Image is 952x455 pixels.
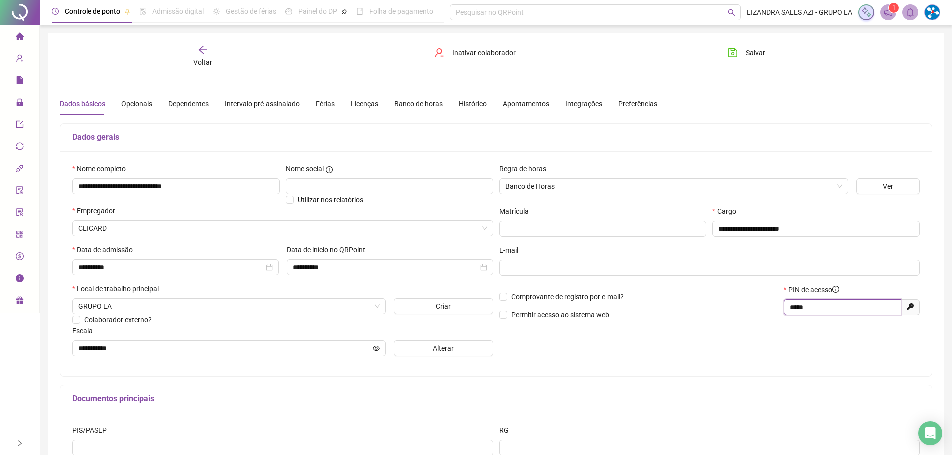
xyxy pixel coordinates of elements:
div: Férias [316,98,335,109]
span: dollar [16,248,24,268]
span: clock-circle [52,8,59,15]
span: Alterar [433,343,454,354]
span: CLICARD APOIO ADMINISTRATIVO EIRELI [78,221,487,236]
label: Data de início no QRPoint [287,244,372,255]
button: Inativar colaborador [427,45,523,61]
span: PIN de acesso [788,284,839,295]
img: sparkle-icon.fc2bf0ac1784a2077858766a79e2daf3.svg [861,7,872,18]
span: pushpin [124,9,130,15]
div: Integrações [565,98,602,109]
span: 1 [892,4,896,11]
label: Regra de horas [499,163,553,174]
span: Colaborador externo? [84,316,152,324]
span: Salvar [746,47,765,58]
h5: Dados gerais [72,131,920,143]
span: LIZANDRA SALES AZI - GRUPO LA [747,7,852,18]
span: Utilizar nos relatórios [298,196,363,204]
span: dashboard [285,8,292,15]
span: GRUPO LA [78,299,380,314]
button: Alterar [394,340,493,356]
span: Criar [436,301,451,312]
div: Preferências [618,98,657,109]
span: export [16,116,24,136]
span: sync [16,138,24,158]
span: user-delete [434,48,444,58]
span: gift [16,292,24,312]
span: search [728,9,735,16]
label: Cargo [712,206,742,217]
div: Dependentes [168,98,209,109]
img: 51907 [925,5,940,20]
span: Banco de Horas [505,179,843,194]
div: Licenças [351,98,378,109]
span: Comprovante de registro por e-mail? [511,293,624,301]
label: Escala [72,325,99,336]
span: Permitir acesso ao sistema web [511,311,609,319]
span: solution [16,204,24,224]
div: Open Intercom Messenger [918,421,942,445]
span: arrow-left [198,45,208,55]
span: Admissão digital [152,7,204,15]
span: pushpin [341,9,347,15]
span: save [728,48,738,58]
sup: 1 [889,3,899,13]
label: Data de admissão [72,244,139,255]
span: home [16,28,24,48]
label: Local de trabalho principal [72,283,165,294]
span: Controle de ponto [65,7,120,15]
div: Histórico [459,98,487,109]
span: sun [213,8,220,15]
span: Inativar colaborador [452,47,516,58]
span: audit [16,182,24,202]
span: Nome social [286,163,324,174]
div: Intervalo pré-assinalado [225,98,300,109]
label: E-mail [499,245,525,256]
label: Nome completo [72,163,132,174]
label: PIS/PASEP [72,425,113,436]
span: book [356,8,363,15]
div: Opcionais [121,98,152,109]
span: right [16,440,23,447]
span: info-circle [16,270,24,290]
span: info-circle [832,286,839,293]
h5: Documentos principais [72,393,920,405]
button: Salvar [720,45,773,61]
span: Gestão de férias [226,7,276,15]
span: Ver [883,181,893,192]
span: lock [16,94,24,114]
div: Dados básicos [60,98,105,109]
span: qrcode [16,226,24,246]
span: Folha de pagamento [369,7,433,15]
span: file [16,72,24,92]
label: Matrícula [499,206,535,217]
span: Voltar [193,58,212,66]
span: api [16,160,24,180]
button: Criar [394,298,493,314]
span: bell [906,8,915,17]
div: Banco de horas [394,98,443,109]
span: Painel do DP [298,7,337,15]
span: file-done [139,8,146,15]
label: Empregador [72,205,122,216]
span: info-circle [326,166,333,173]
button: Ver [856,178,920,194]
span: user-add [16,50,24,70]
label: RG [499,425,515,436]
div: Apontamentos [503,98,549,109]
span: notification [884,8,893,17]
span: eye [373,345,380,352]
